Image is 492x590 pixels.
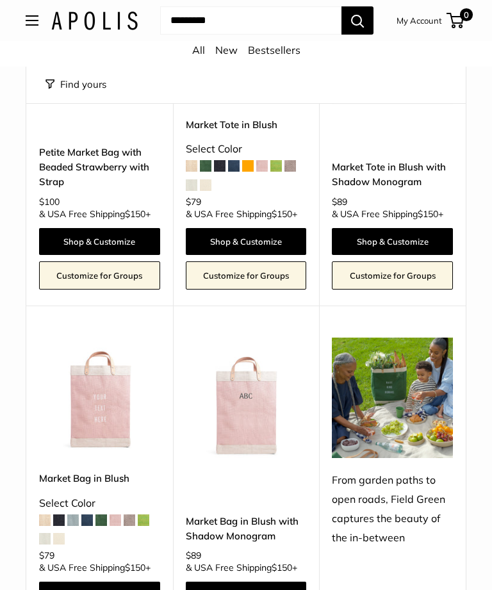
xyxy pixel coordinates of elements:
span: 0 [460,8,473,21]
span: $100 [39,196,60,208]
span: $150 [272,562,292,573]
span: & USA Free Shipping + [332,209,443,218]
a: All [192,44,205,56]
span: $89 [332,196,347,208]
div: Select Color [186,140,307,159]
span: $89 [186,550,201,561]
img: description_Our first Blush Market Bag [39,338,160,459]
a: Petite Market Bag with Beaded Strawberry with Strap [39,145,160,190]
a: Market Tote in Blush [186,117,307,132]
span: & USA Free Shipping + [39,209,151,218]
input: Search... [160,6,341,35]
iframe: Sign Up via Text for Offers [10,541,137,580]
a: New [215,44,238,56]
img: Apolis [51,12,138,30]
a: Bestsellers [248,44,300,56]
div: Select Color [39,494,160,513]
button: Filter collection [45,76,106,94]
span: $150 [418,208,438,220]
span: $150 [125,208,145,220]
span: & USA Free Shipping + [186,209,297,218]
a: Customize for Groups [39,261,160,290]
a: Shop & Customize [39,228,160,255]
span: & USA Free Shipping + [186,563,297,572]
span: $79 [186,196,201,208]
img: Market Bag in Blush with Shadow Monogram [186,338,307,459]
a: Shop & Customize [186,228,307,255]
a: description_Our first Blush Market BagMarket Bag in Blush [39,338,160,459]
div: From garden paths to open roads, Field Green captures the beauty of the in-between [332,471,453,548]
span: $150 [272,208,292,220]
a: Market Bag in Blush [39,471,160,486]
a: Shop & Customize [332,228,453,255]
a: My Account [397,13,442,28]
a: Market Bag in Blush with Shadow Monogram [186,514,307,544]
img: From garden paths to open roads, Field Green captures the beauty of the in-between [332,338,453,459]
button: Search [341,6,373,35]
button: Open menu [26,15,38,26]
a: Customize for Groups [186,261,307,290]
a: Market Tote in Blush with Shadow Monogram [332,160,453,190]
a: 0 [448,13,464,28]
a: Market Bag in Blush with Shadow MonogramMarket Bag in Blush with Shadow Monogram [186,338,307,459]
a: Customize for Groups [332,261,453,290]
